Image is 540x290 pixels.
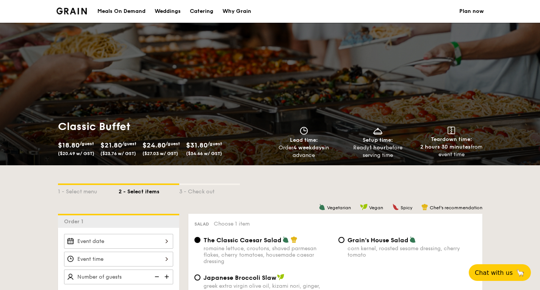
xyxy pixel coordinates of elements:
[100,141,122,149] span: $21.80
[369,144,386,151] strong: 1 hour
[142,151,178,156] span: ($27.03 w/ GST)
[119,185,179,196] div: 2 - Select items
[194,274,200,281] input: Japanese Broccoli Slawgreek extra virgin olive oil, kizami nori, ginger, yuzu soy-sesame dressing
[363,137,393,143] span: Setup time:
[409,236,416,243] img: icon-vegetarian.fe4039eb.svg
[194,237,200,243] input: The Classic Caesar Saladromaine lettuce, croutons, shaved parmesan flakes, cherry tomatoes, house...
[179,185,240,196] div: 3 - Check out
[64,252,173,266] input: Event time
[338,237,344,243] input: Grain's House Saladcorn kernel, roasted sesame dressing, cherry tomato
[347,237,409,244] span: Grain's House Salad
[401,205,412,210] span: Spicy
[56,8,87,14] img: Grain
[203,274,276,281] span: Japanese Broccoli Slaw
[122,141,136,146] span: /guest
[516,268,525,277] span: 🦙
[186,151,222,156] span: ($34.66 w/ GST)
[469,264,531,281] button: Chat with us🦙
[142,141,166,149] span: $24.80
[360,204,368,210] img: icon-vegan.f8ff3823.svg
[344,144,412,159] div: Ready before serving time
[64,270,173,284] input: Number of guests
[186,141,208,149] span: $31.80
[475,269,513,276] span: Chat with us
[64,234,173,249] input: Event date
[208,141,222,146] span: /guest
[293,144,324,151] strong: 4 weekdays
[58,185,119,196] div: 1 - Select menu
[58,120,267,133] h1: Classic Buffet
[347,245,476,258] div: corn kernel, roasted sesame dressing, cherry tomato
[369,205,383,210] span: Vegan
[150,270,162,284] img: icon-reduce.1d2dbef1.svg
[56,8,87,14] a: Logotype
[431,136,472,143] span: Teardown time:
[421,204,428,210] img: icon-chef-hat.a58ddaea.svg
[298,127,310,135] img: icon-clock.2db775ea.svg
[319,204,326,210] img: icon-vegetarian.fe4039eb.svg
[372,127,383,135] img: icon-dish.430c3a2e.svg
[166,141,180,146] span: /guest
[420,144,471,150] strong: 2 hours 30 minutes
[203,245,332,265] div: romaine lettuce, croutons, shaved parmesan flakes, cherry tomatoes, housemade caesar dressing
[392,204,399,210] img: icon-spicy.37a8142b.svg
[58,151,94,156] span: ($20.49 w/ GST)
[448,127,455,134] img: icon-teardown.65201eee.svg
[282,236,289,243] img: icon-vegetarian.fe4039eb.svg
[290,137,318,143] span: Lead time:
[194,221,209,227] span: Salad
[214,221,250,227] span: Choose 1 item
[418,143,485,158] div: from event time
[291,236,297,243] img: icon-chef-hat.a58ddaea.svg
[270,144,338,159] div: Order in advance
[203,237,282,244] span: The Classic Caesar Salad
[430,205,482,210] span: Chef's recommendation
[277,274,285,281] img: icon-vegan.f8ff3823.svg
[100,151,136,156] span: ($23.76 w/ GST)
[162,270,173,284] img: icon-add.58712e84.svg
[64,218,86,225] span: Order 1
[80,141,94,146] span: /guest
[58,141,80,149] span: $18.80
[327,205,351,210] span: Vegetarian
